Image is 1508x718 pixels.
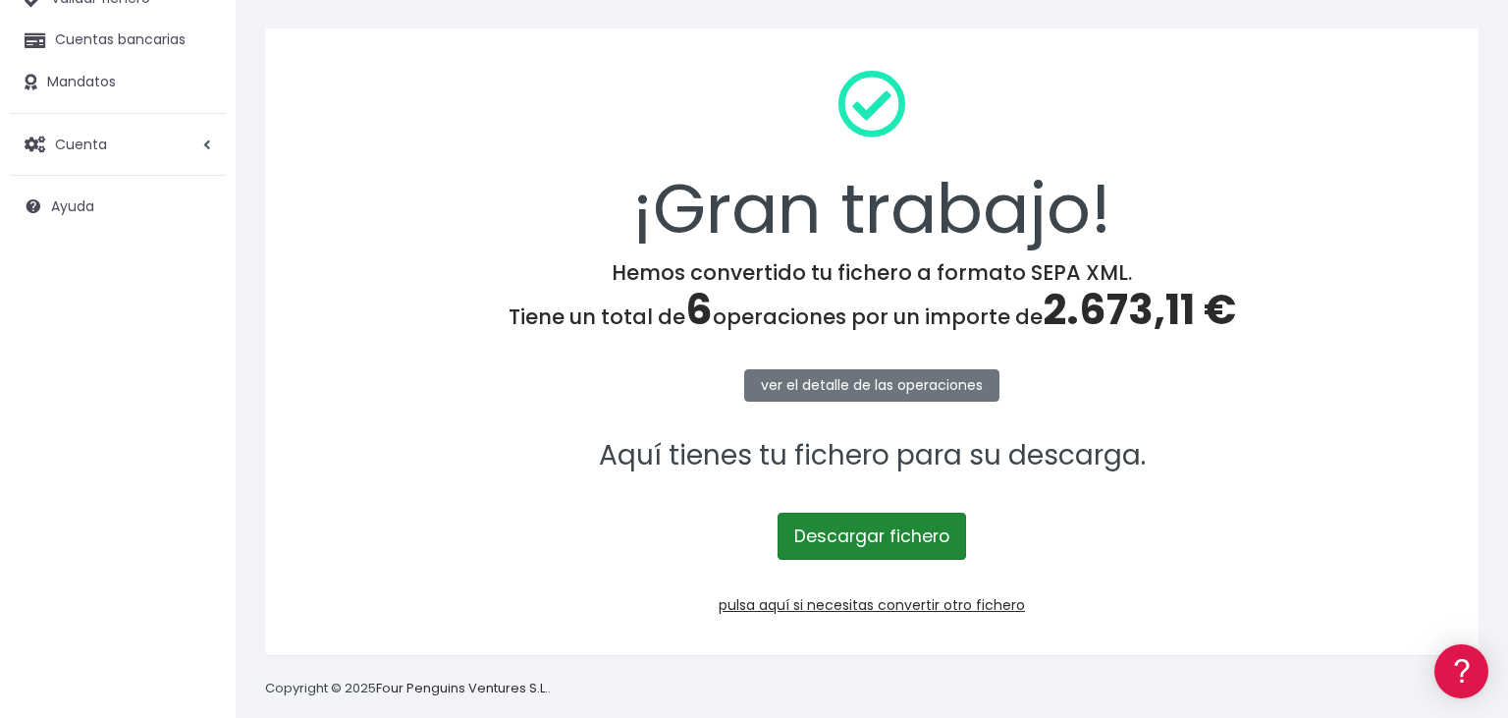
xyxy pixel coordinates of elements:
[20,525,373,560] button: Contáctanos
[265,679,551,699] p: Copyright © 2025 .
[291,54,1453,260] div: ¡Gran trabajo!
[51,196,94,216] span: Ayuda
[20,167,373,197] a: Información general
[20,421,373,452] a: General
[20,471,373,490] div: Programadores
[291,434,1453,478] p: Aquí tienes tu fichero para su descarga.
[291,260,1453,335] h4: Hemos convertido tu fichero a formato SEPA XML. Tiene un total de operaciones por un importe de
[10,20,226,61] a: Cuentas bancarias
[20,390,373,409] div: Facturación
[1043,281,1236,339] span: 2.673,11 €
[10,62,226,103] a: Mandatos
[20,340,373,370] a: Perfiles de empresas
[20,279,373,309] a: Problemas habituales
[20,249,373,279] a: Formatos
[270,566,378,584] a: POWERED BY ENCHANT
[719,595,1025,615] a: pulsa aquí si necesitas convertir otro fichero
[20,309,373,340] a: Videotutoriales
[20,137,373,155] div: Información general
[10,124,226,165] a: Cuenta
[744,369,999,402] a: ver el detalle de las operaciones
[55,134,107,153] span: Cuenta
[10,186,226,227] a: Ayuda
[376,679,548,697] a: Four Penguins Ventures S.L.
[685,281,713,339] span: 6
[20,217,373,236] div: Convertir ficheros
[778,513,966,560] a: Descargar fichero
[20,502,373,532] a: API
